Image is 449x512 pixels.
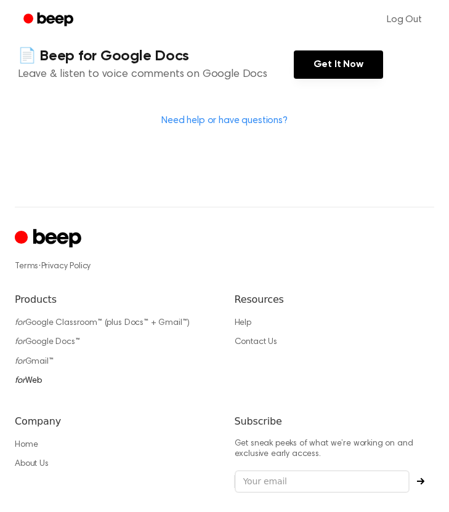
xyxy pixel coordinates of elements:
a: forGoogle Classroom™ (plus Docs™ + Gmail™) [15,319,190,327]
p: Get sneak peeks of what we’re working on and exclusive early access. [235,439,435,460]
i: for [15,377,25,385]
a: forGmail™ [15,358,54,366]
a: About Us [15,460,49,468]
h6: Company [15,414,215,429]
h6: Resources [235,292,435,307]
p: Leave & listen to voice comments on Google Docs [18,66,294,83]
i: for [15,358,25,366]
a: Terms [15,262,38,271]
a: forGoogle Docs™ [15,338,80,346]
input: Your email [235,470,410,494]
div: · [15,260,434,273]
a: Contact Us [235,338,277,346]
a: Cruip [15,227,84,251]
h6: Products [15,292,215,307]
i: for [15,319,25,327]
h6: Subscribe [235,414,435,429]
a: Beep [15,8,84,32]
a: Home [15,441,38,449]
a: Log Out [374,5,434,34]
button: Subscribe [410,478,432,485]
a: Need help or have questions? [161,116,288,126]
a: Help [235,319,251,327]
a: Privacy Policy [41,262,91,271]
h4: 📄 Beep for Google Docs [18,46,294,66]
i: for [15,338,25,346]
a: Get It Now [294,50,383,79]
a: forWeb [15,377,42,385]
